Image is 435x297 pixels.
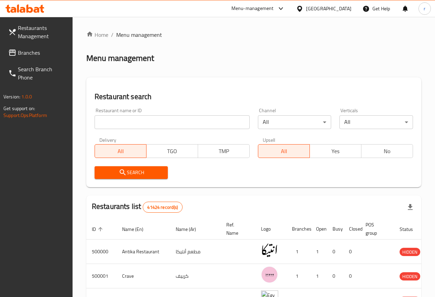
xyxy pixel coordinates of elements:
div: All [339,115,413,129]
span: No [364,146,410,156]
td: 1 [286,240,311,264]
th: Branches [286,219,311,240]
h2: Menu management [86,53,154,64]
span: Ref. Name [226,221,247,237]
span: HIDDEN [400,248,420,256]
span: Name (Ar) [176,225,205,233]
span: Yes [313,146,359,156]
span: HIDDEN [400,273,420,280]
td: 1 [311,240,327,264]
td: 1 [311,264,327,288]
td: 0 [327,240,344,264]
input: Search for restaurant name or ID.. [95,115,250,129]
img: Crave [261,266,278,283]
span: All [261,146,307,156]
td: Antika Restaurant [117,240,170,264]
a: Branches [3,44,73,61]
label: Upsell [263,137,275,142]
button: Yes [309,144,361,158]
span: TGO [149,146,195,156]
h2: Restaurant search [95,92,413,102]
div: Menu-management [231,4,274,13]
a: Support.OpsPlatform [3,111,47,120]
a: Search Branch Phone [3,61,73,86]
td: 1 [286,264,311,288]
td: مطعم أنتيكا [170,240,221,264]
button: All [95,144,146,158]
span: 1.0.0 [21,92,32,101]
span: ID [92,225,105,233]
div: All [258,115,331,129]
td: Crave [117,264,170,288]
nav: breadcrumb [86,31,421,39]
li: / [111,31,113,39]
td: 0 [327,264,344,288]
th: Open [311,219,327,240]
button: All [258,144,310,158]
button: TMP [198,144,250,158]
div: HIDDEN [400,272,420,280]
span: All [98,146,144,156]
label: Delivery [99,137,117,142]
img: Antika Restaurant [261,242,278,259]
th: Logo [255,219,286,240]
span: Search [100,168,163,177]
div: [GEOGRAPHIC_DATA] [306,5,351,12]
th: Closed [344,219,360,240]
span: Menu management [116,31,162,39]
span: Status [400,225,422,233]
div: Export file [402,199,418,215]
button: Search [95,166,168,179]
span: Branches [18,49,67,57]
span: Name (En) [122,225,152,233]
span: Version: [3,92,20,101]
a: Restaurants Management [3,20,73,44]
h2: Restaurants list [92,201,183,213]
button: TGO [146,144,198,158]
span: Restaurants Management [18,24,67,40]
th: Busy [327,219,344,240]
td: 0 [344,240,360,264]
button: No [361,144,413,158]
span: TMP [201,146,247,156]
span: 41424 record(s) [143,204,182,211]
span: Get support on: [3,104,35,113]
span: r [424,5,425,12]
span: POS group [366,221,386,237]
td: كرييف [170,264,221,288]
td: 0 [344,264,360,288]
span: Search Branch Phone [18,65,67,82]
a: Home [86,31,108,39]
td: 500000 [86,240,117,264]
td: 500001 [86,264,117,288]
